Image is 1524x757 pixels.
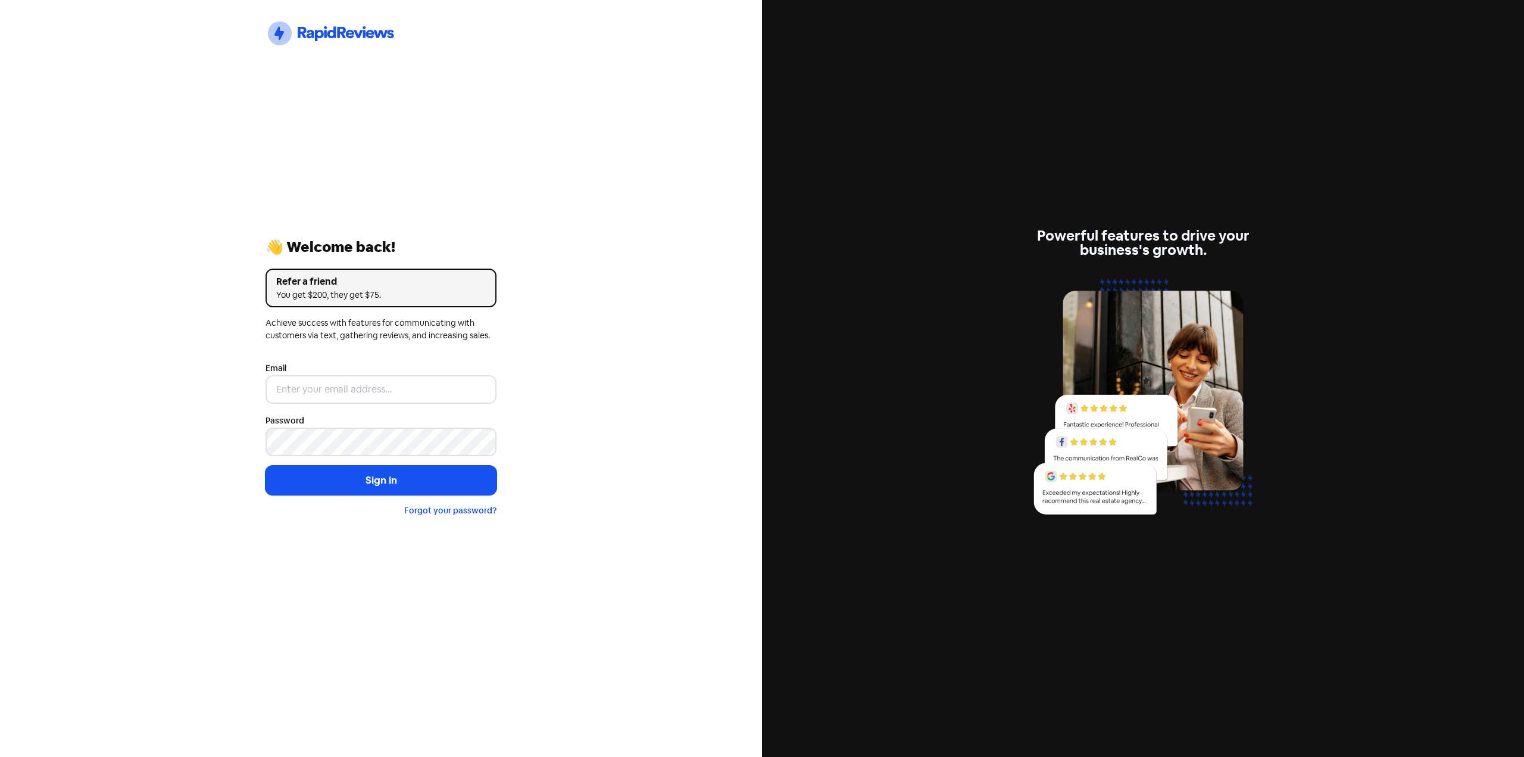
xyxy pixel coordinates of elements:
[266,466,496,496] button: Sign in
[1028,272,1258,528] img: reviews
[404,505,496,516] a: Forgot your password?
[266,415,304,427] label: Password
[266,362,286,375] label: Email
[266,375,496,404] input: Enter your email address...
[276,275,486,289] div: Refer a friend
[266,317,496,342] div: Achieve success with features for communicating with customers via text, gathering reviews, and i...
[1028,229,1258,257] div: Powerful features to drive your business's growth.
[276,289,486,301] div: You get $200, they get $75.
[266,240,496,254] div: 👋 Welcome back!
